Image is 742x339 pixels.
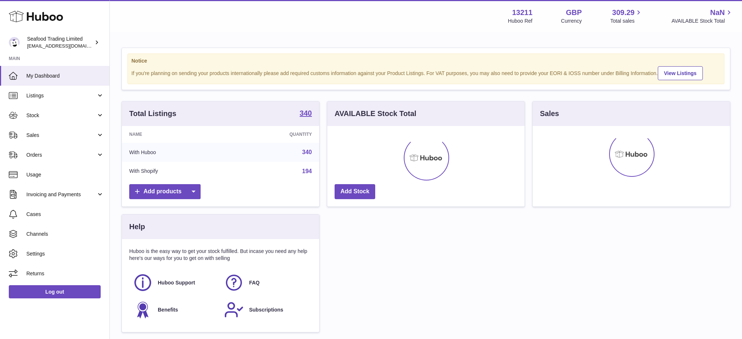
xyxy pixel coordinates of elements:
[27,36,93,49] div: Seafood Trading Limited
[122,162,228,181] td: With Shopify
[300,109,312,117] strong: 340
[9,285,101,298] a: Log out
[26,250,104,257] span: Settings
[302,168,312,174] a: 194
[26,92,96,99] span: Listings
[158,279,195,286] span: Huboo Support
[129,184,201,199] a: Add products
[610,18,643,25] span: Total sales
[122,126,228,143] th: Name
[540,109,559,119] h3: Sales
[671,8,733,25] a: NaN AVAILABLE Stock Total
[561,18,582,25] div: Currency
[133,300,217,320] a: Benefits
[131,57,720,64] strong: Notice
[129,109,176,119] h3: Total Listings
[224,273,308,293] a: FAQ
[131,65,720,80] div: If you're planning on sending your products internationally please add required customs informati...
[610,8,643,25] a: 309.29 Total sales
[26,112,96,119] span: Stock
[335,184,375,199] a: Add Stock
[710,8,725,18] span: NaN
[335,109,416,119] h3: AVAILABLE Stock Total
[249,279,260,286] span: FAQ
[26,152,96,159] span: Orders
[300,109,312,118] a: 340
[228,126,319,143] th: Quantity
[158,306,178,313] span: Benefits
[26,211,104,218] span: Cases
[671,18,733,25] span: AVAILABLE Stock Total
[26,132,96,139] span: Sales
[133,273,217,293] a: Huboo Support
[508,18,533,25] div: Huboo Ref
[26,171,104,178] span: Usage
[26,72,104,79] span: My Dashboard
[224,300,308,320] a: Subscriptions
[566,8,582,18] strong: GBP
[129,222,145,232] h3: Help
[129,248,312,262] p: Huboo is the easy way to get your stock fulfilled. But incase you need any help here's our ways f...
[26,270,104,277] span: Returns
[26,191,96,198] span: Invoicing and Payments
[249,306,283,313] span: Subscriptions
[302,149,312,155] a: 340
[512,8,533,18] strong: 13211
[612,8,634,18] span: 309.29
[658,66,703,80] a: View Listings
[9,37,20,48] img: internalAdmin-13211@internal.huboo.com
[27,43,108,49] span: [EMAIL_ADDRESS][DOMAIN_NAME]
[26,231,104,238] span: Channels
[122,143,228,162] td: With Huboo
